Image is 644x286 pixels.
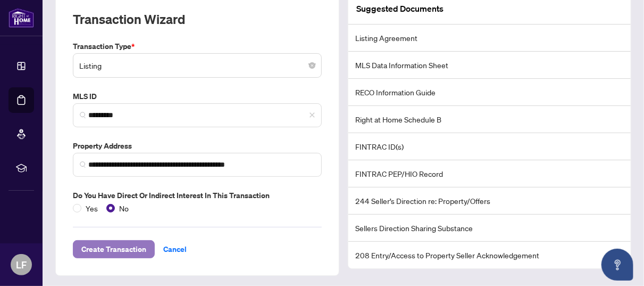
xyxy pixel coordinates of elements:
[348,242,631,268] li: 208 Entry/Access to Property Seller Acknowledgement
[348,187,631,215] li: 244 Seller’s Direction re: Property/Offers
[80,112,86,118] img: search_icon
[155,240,195,258] button: Cancel
[73,40,322,52] label: Transaction Type
[601,249,633,281] button: Open asap
[348,79,631,106] li: RECO Information Guide
[81,202,102,214] span: Yes
[348,52,631,79] li: MLS Data Information Sheet
[9,8,34,28] img: logo
[73,91,322,102] label: MLS ID
[80,161,86,168] img: search_icon
[81,241,146,258] span: Create Transaction
[348,133,631,160] li: FINTRAC ID(s)
[348,160,631,187] li: FINTRAC PEP/HIO Record
[115,202,133,214] span: No
[73,190,322,201] label: Do you have direct or indirect interest in this transaction
[348,24,631,52] li: Listing Agreement
[309,62,315,69] span: close-circle
[163,241,187,258] span: Cancel
[79,55,315,76] span: Listing
[309,112,315,118] span: close
[73,11,185,28] h2: Transaction Wizard
[73,240,155,258] button: Create Transaction
[16,257,27,272] span: LF
[357,2,444,15] article: Suggested Documents
[73,140,322,152] label: Property Address
[348,215,631,242] li: Sellers Direction Sharing Substance
[348,106,631,133] li: Right at Home Schedule B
